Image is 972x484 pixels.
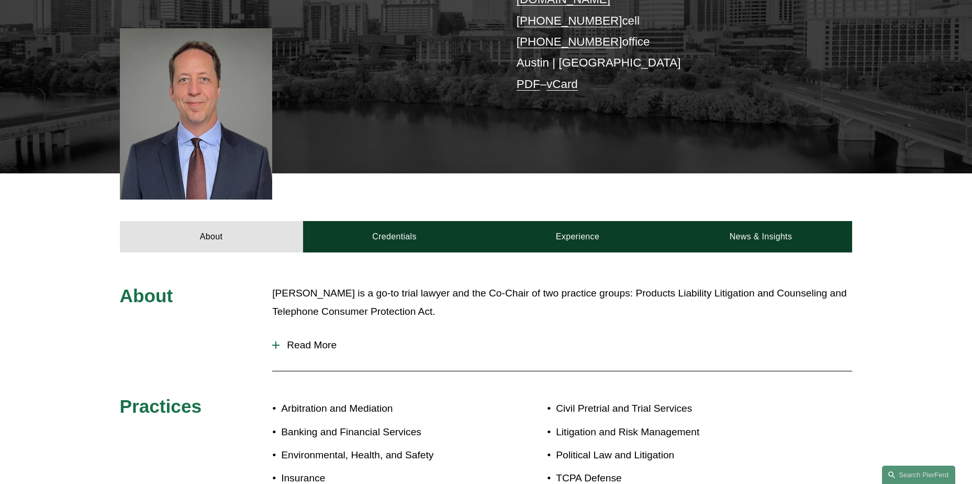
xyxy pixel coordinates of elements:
[281,446,486,465] p: Environmental, Health, and Safety
[272,332,852,359] button: Read More
[272,284,852,321] p: [PERSON_NAME] is a go-to trial lawyer and the Co-Chair of two practice groups: Products Liability...
[556,400,791,418] p: Civil Pretrial and Trial Services
[669,221,852,252] a: News & Insights
[556,446,791,465] p: Political Law and Litigation
[281,400,486,418] p: Arbitration and Mediation
[486,221,669,252] a: Experience
[281,423,486,442] p: Banking and Financial Services
[120,221,303,252] a: About
[517,35,622,48] a: [PHONE_NUMBER]
[882,466,955,484] a: Search this site
[517,78,540,91] a: PDF
[120,396,202,416] span: Practices
[556,423,791,442] p: Litigation and Risk Management
[120,285,173,306] span: About
[303,221,486,252] a: Credentials
[517,14,622,27] a: [PHONE_NUMBER]
[546,78,578,91] a: vCard
[280,339,852,351] span: Read More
